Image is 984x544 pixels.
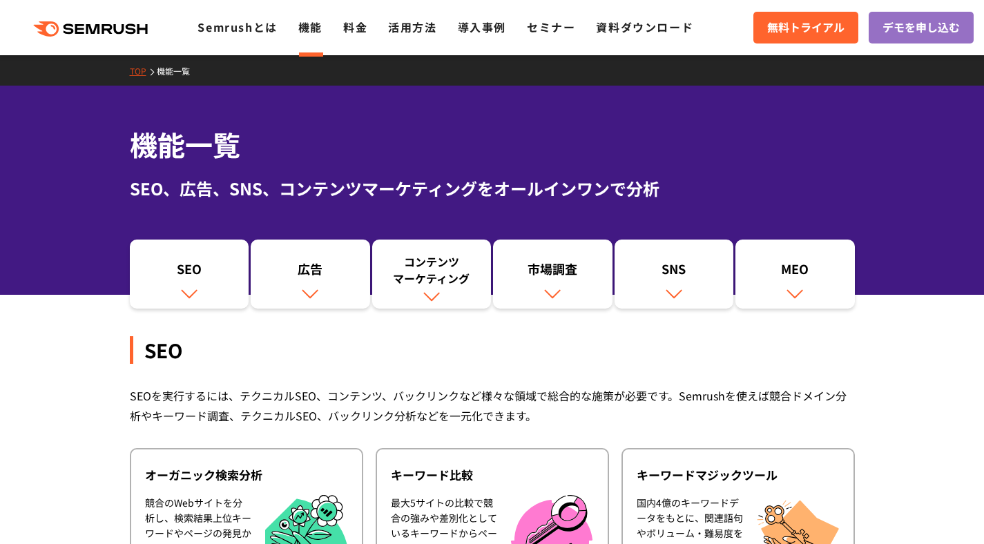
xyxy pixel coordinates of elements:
a: 広告 [251,240,370,309]
a: 機能一覧 [157,65,200,77]
a: SNS [615,240,734,309]
div: SEO、広告、SNS、コンテンツマーケティングをオールインワンで分析 [130,176,855,201]
a: 市場調査 [493,240,612,309]
a: SEO [130,240,249,309]
h1: 機能一覧 [130,124,855,165]
div: SEO [137,260,242,284]
a: Semrushとは [197,19,277,35]
span: デモを申し込む [882,19,960,37]
a: デモを申し込む [869,12,974,43]
div: オーガニック検索分析 [145,467,348,483]
a: 資料ダウンロード [596,19,693,35]
a: セミナー [527,19,575,35]
div: MEO [742,260,848,284]
div: SEO [130,336,855,364]
div: 広告 [258,260,363,284]
a: 活用方法 [388,19,436,35]
a: 無料トライアル [753,12,858,43]
a: 導入事例 [458,19,506,35]
a: 機能 [298,19,322,35]
div: キーワード比較 [391,467,594,483]
div: キーワードマジックツール [637,467,840,483]
div: 市場調査 [500,260,606,284]
div: SNS [621,260,727,284]
span: 無料トライアル [767,19,845,37]
div: SEOを実行するには、テクニカルSEO、コンテンツ、バックリンクなど様々な領域で総合的な施策が必要です。Semrushを使えば競合ドメイン分析やキーワード調査、テクニカルSEO、バックリンク分析... [130,386,855,426]
a: TOP [130,65,157,77]
a: MEO [735,240,855,309]
div: コンテンツ マーケティング [379,253,485,286]
a: コンテンツマーケティング [372,240,492,309]
a: 料金 [343,19,367,35]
